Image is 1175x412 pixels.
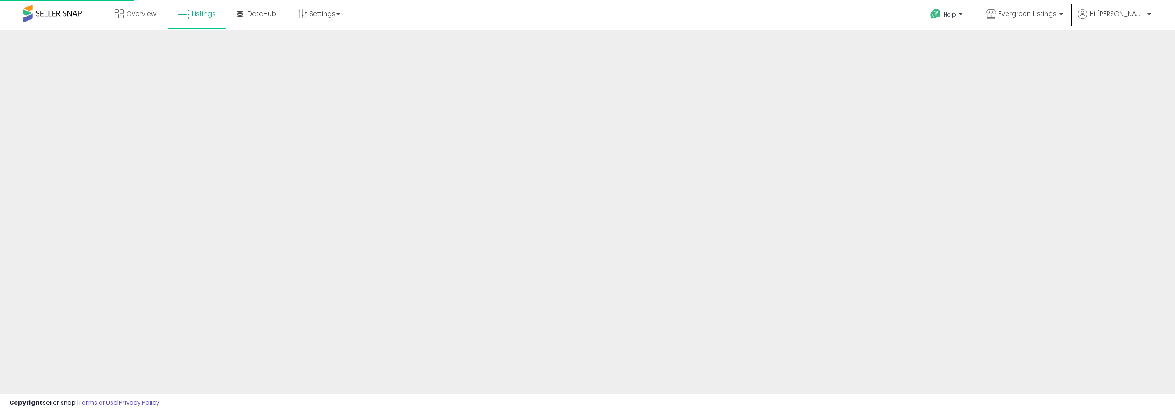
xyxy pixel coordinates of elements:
[923,1,972,30] a: Help
[78,398,117,407] a: Terms of Use
[247,9,276,18] span: DataHub
[9,398,43,407] strong: Copyright
[930,8,941,20] i: Get Help
[126,9,156,18] span: Overview
[1078,9,1151,30] a: Hi [PERSON_NAME]
[1090,9,1145,18] span: Hi [PERSON_NAME]
[119,398,159,407] a: Privacy Policy
[998,9,1057,18] span: Evergreen Listings
[944,11,956,18] span: Help
[192,9,216,18] span: Listings
[9,399,159,407] div: seller snap | |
